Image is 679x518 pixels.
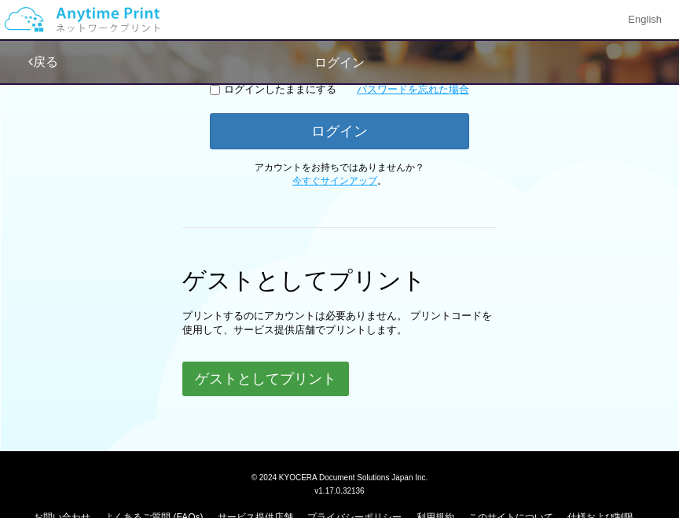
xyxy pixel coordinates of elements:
a: 戻る [28,55,58,68]
span: © 2024 KYOCERA Document Solutions Japan Inc. [251,472,428,482]
span: ログイン [314,56,365,69]
button: ゲストとしてプリント [182,362,349,396]
a: 今すぐサインアップ [292,175,377,186]
a: パスワードを忘れた場合 [357,83,469,97]
span: 。 [292,175,387,186]
p: プリントするのにアカウントは必要ありません。 プリントコードを使用して、サービス提供店舗でプリントします。 [182,309,497,338]
p: ログインしたままにする [224,83,336,97]
h1: ゲストとしてプリント [182,267,497,293]
span: v1.17.0.32136 [314,486,364,495]
button: ログイン [210,113,469,149]
p: アカウントをお持ちではありませんか？ [210,161,469,188]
